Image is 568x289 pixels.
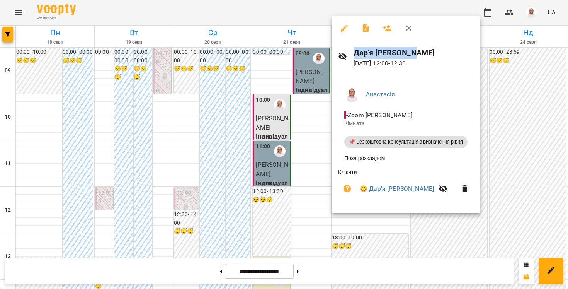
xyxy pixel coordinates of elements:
[354,59,474,68] p: [DATE] 12:00 - 12:30
[360,184,434,193] a: 😀 Дар'я [PERSON_NAME]
[354,47,474,59] h6: Дар'я [PERSON_NAME]
[344,120,468,127] p: Кімната
[344,139,468,145] span: 📌 Безкоштовна консультація з визначення рівня
[366,91,395,98] a: Анастасія
[338,168,474,204] ul: Клієнти
[344,87,360,102] img: 7b3448e7bfbed3bd7cdba0ed84700e25.png
[338,180,357,198] button: Візит ще не сплачено. Додати оплату?
[344,111,414,119] span: - Zoom [PERSON_NAME]
[338,151,474,165] li: Поза розкладом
